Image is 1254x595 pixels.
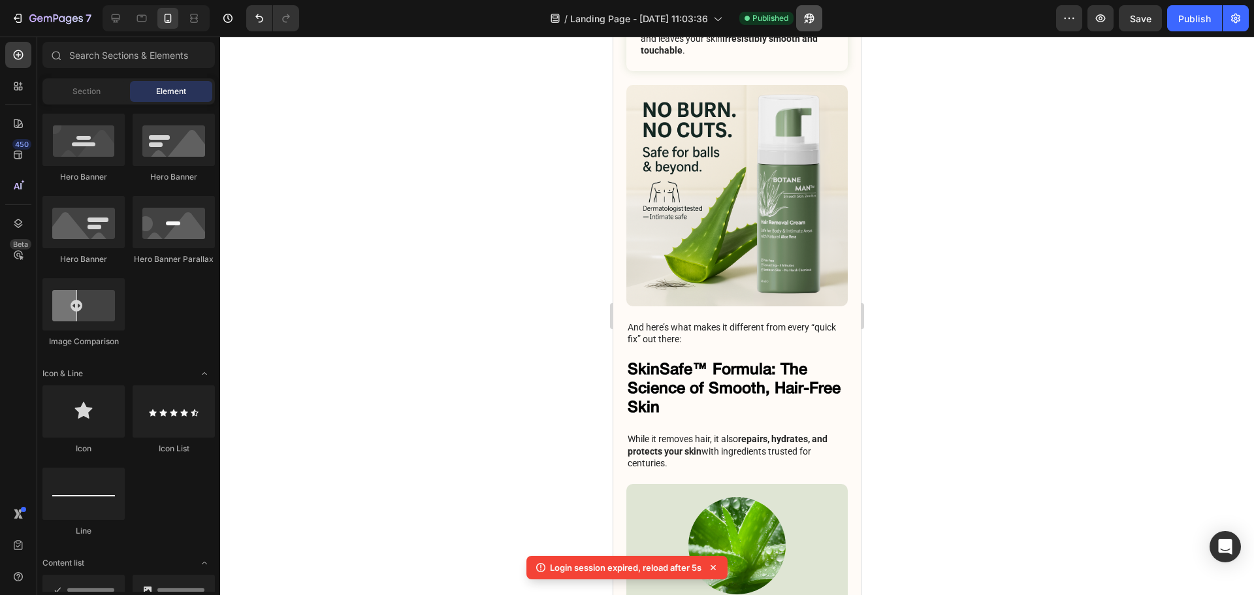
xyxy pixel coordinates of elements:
[1178,12,1211,25] div: Publish
[14,325,233,381] p: SkinSafe™ Formula: The Science of Smooth, Hair-Free Skin
[10,239,31,249] div: Beta
[1130,13,1151,24] span: Save
[194,553,215,573] span: Toggle open
[1210,531,1241,562] div: Open Intercom Messenger
[133,443,215,455] div: Icon List
[13,48,234,270] img: gempages_575285431885627935-d9af04c8-94cc-4f7b-b639-9403c08523c1.png
[42,443,125,455] div: Icon
[13,323,234,382] h2: Rich Text Editor. Editing area: main
[42,253,125,265] div: Hero Banner
[14,285,233,308] p: And here’s what makes it different from every “quick fix” out there:
[1119,5,1162,31] button: Save
[570,12,708,25] span: Landing Page - [DATE] 11:03:36
[550,561,701,574] p: Login session expired, reload after 5s
[752,12,788,24] span: Published
[14,397,214,419] strong: repairs, hydrates, and protects your skin
[246,5,299,31] div: Undo/Redo
[42,368,83,379] span: Icon & Line
[42,525,125,537] div: Line
[613,37,861,595] iframe: Design area
[42,42,215,68] input: Search Sections & Elements
[194,363,215,384] span: Toggle open
[564,12,568,25] span: /
[75,460,173,558] img: gempages_575285431885627935-b35cfb7f-10ac-4d1c-8e59-c38e814843b0.jpg
[13,395,234,434] div: Rich Text Editor. Editing area: main
[42,171,125,183] div: Hero Banner
[13,283,234,310] div: Rich Text Editor. Editing area: main
[86,10,91,26] p: 7
[72,86,101,97] span: Section
[42,557,84,569] span: Content list
[12,139,31,150] div: 450
[133,171,215,183] div: Hero Banner
[156,86,186,97] span: Element
[42,336,125,347] div: Image Comparison
[5,5,97,31] button: 7
[14,396,233,432] p: While it removes hair, it also with ingredients trusted for centuries.
[133,253,215,265] div: Hero Banner Parallax
[1167,5,1222,31] button: Publish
